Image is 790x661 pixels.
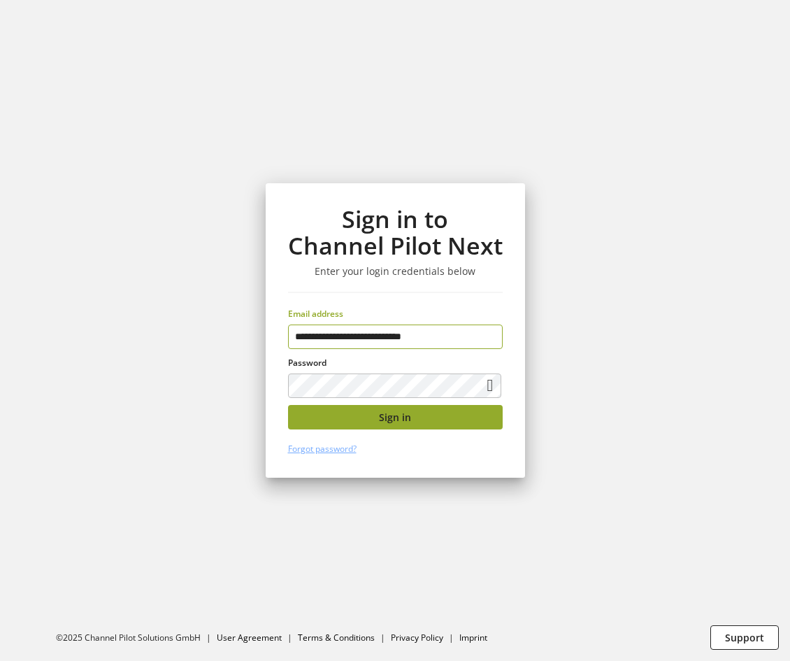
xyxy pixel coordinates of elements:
[288,405,503,429] button: Sign in
[217,632,282,644] a: User Agreement
[391,632,443,644] a: Privacy Policy
[298,632,375,644] a: Terms & Conditions
[288,265,503,278] h3: Enter your login credentials below
[288,443,357,455] a: Forgot password?
[710,625,779,650] button: Support
[288,206,503,260] h1: Sign in to Channel Pilot Next
[478,329,495,346] keeper-lock: Open Keeper Popup
[379,410,411,425] span: Sign in
[288,357,326,369] span: Password
[288,308,343,320] span: Email address
[56,632,217,644] li: ©2025 Channel Pilot Solutions GmbH
[725,630,764,645] span: Support
[459,632,487,644] a: Imprint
